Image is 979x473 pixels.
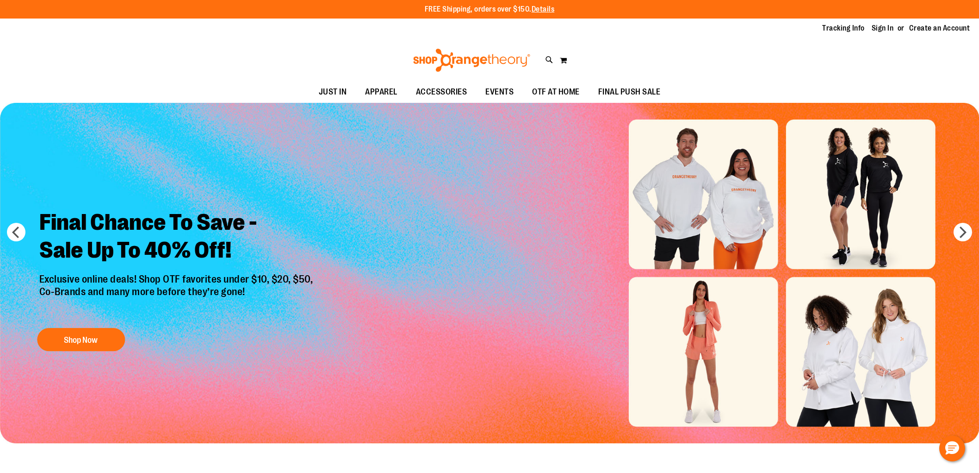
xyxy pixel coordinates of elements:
p: FREE Shipping, orders over $150. [425,4,555,15]
a: Create an Account [909,23,970,33]
p: Exclusive online deals! Shop OTF favorites under $10, $20, $50, Co-Brands and many more before th... [32,274,322,319]
span: APPAREL [365,82,397,102]
a: Sign In [872,23,894,33]
a: Final Chance To Save -Sale Up To 40% Off! Exclusive online deals! Shop OTF favorites under $10, $... [32,202,322,356]
span: ACCESSORIES [416,82,467,102]
a: Details [532,5,555,13]
span: OTF AT HOME [532,82,580,102]
a: EVENTS [476,82,523,103]
h2: Final Chance To Save - Sale Up To 40% Off! [32,202,322,274]
a: FINAL PUSH SALE [589,82,670,103]
span: EVENTS [485,82,514,102]
button: next [954,223,972,241]
a: OTF AT HOME [523,82,589,103]
a: JUST IN [310,82,356,103]
a: ACCESSORIES [407,82,477,103]
button: prev [7,223,25,241]
img: Shop Orangetheory [412,49,532,72]
a: Tracking Info [822,23,865,33]
a: APPAREL [356,82,407,103]
button: Hello, have a question? Let’s chat. [939,435,965,461]
span: FINAL PUSH SALE [598,82,661,102]
button: Shop Now [37,328,125,351]
span: JUST IN [319,82,347,102]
